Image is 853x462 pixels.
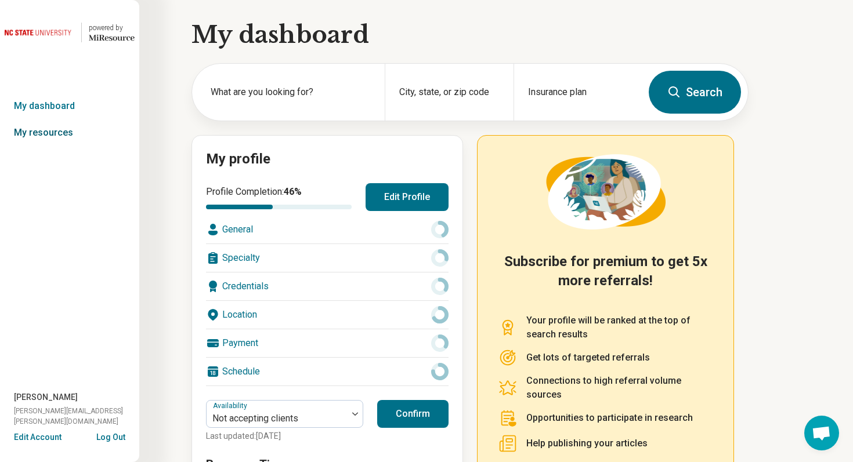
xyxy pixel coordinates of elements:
[804,416,839,450] div: Open chat
[213,402,250,410] label: Availability
[377,400,449,428] button: Confirm
[206,301,449,329] div: Location
[206,185,352,209] div: Profile Completion:
[89,23,135,33] div: powered by
[14,431,62,443] button: Edit Account
[5,19,74,46] img: North Carolina State University
[284,186,302,197] span: 46 %
[5,19,135,46] a: North Carolina State University powered by
[14,406,139,427] span: [PERSON_NAME][EMAIL_ADDRESS][PERSON_NAME][DOMAIN_NAME]
[498,252,713,300] h2: Subscribe for premium to get 5x more referrals!
[366,183,449,211] button: Edit Profile
[649,71,741,114] button: Search
[191,19,749,51] h1: My dashboard
[206,244,449,272] div: Specialty
[206,272,449,300] div: Credentials
[526,314,713,341] p: Your profile will be ranked at the top of search results
[14,391,78,403] span: [PERSON_NAME]
[526,374,713,402] p: Connections to high referral volume sources
[526,436,648,450] p: Help publishing your articles
[206,329,449,357] div: Payment
[96,431,125,441] button: Log Out
[206,430,363,442] p: Last updated: [DATE]
[206,216,449,243] div: General
[526,411,693,425] p: Opportunities to participate in research
[526,351,650,365] p: Get lots of targeted referrals
[206,150,449,169] h2: My profile
[211,85,371,99] label: What are you looking for?
[206,358,449,385] div: Schedule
